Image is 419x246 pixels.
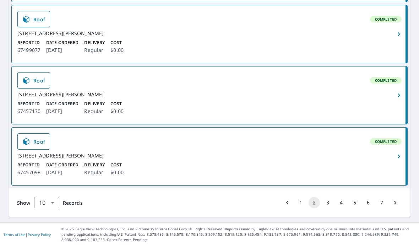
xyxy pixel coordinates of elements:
p: [DATE] [46,168,78,177]
button: Go to page 6 [363,197,374,208]
p: | [4,232,51,237]
p: $0.00 [110,168,124,177]
a: RoofCompleted[STREET_ADDRESS][PERSON_NAME]Report ID67499077Date Ordered[DATE]DeliveryRegularCost$... [12,5,407,63]
button: Go to page 7 [376,197,387,208]
span: Roof [22,15,45,23]
button: Go to page 5 [349,197,360,208]
a: RoofCompleted[STREET_ADDRESS][PERSON_NAME]Report ID67457098Date Ordered[DATE]DeliveryRegularCost$... [12,128,407,185]
div: 10 [34,193,59,213]
p: Report ID [17,39,40,46]
p: $0.00 [110,107,124,116]
p: Regular [84,168,105,177]
p: Report ID [17,162,40,168]
span: Completed [371,17,401,22]
button: Go to next page [390,197,401,208]
p: © 2025 Eagle View Technologies, Inc. and Pictometry International Corp. All Rights Reserved. Repo... [61,226,415,242]
p: Cost [110,39,124,46]
div: [STREET_ADDRESS][PERSON_NAME] [17,91,402,98]
button: Go to previous page [282,197,293,208]
p: Date Ordered [46,101,78,107]
span: Completed [371,139,401,144]
p: Delivery [84,39,105,46]
p: Regular [84,107,105,116]
div: Show 10 records [34,197,59,208]
p: Report ID [17,101,40,107]
p: [DATE] [46,46,78,54]
p: $0.00 [110,46,124,54]
p: [DATE] [46,107,78,116]
div: [STREET_ADDRESS][PERSON_NAME] [17,153,402,159]
button: page 2 [309,197,320,208]
a: RoofCompleted[STREET_ADDRESS][PERSON_NAME]Report ID67457130Date Ordered[DATE]DeliveryRegularCost$... [12,66,407,124]
nav: pagination navigation [281,197,402,208]
button: Go to page 3 [322,197,333,208]
p: 67457098 [17,168,40,177]
span: Roof [22,76,45,85]
span: Show [17,199,31,206]
button: Go to page 1 [295,197,306,208]
p: Date Ordered [46,162,78,168]
span: Roof [22,137,45,146]
p: Regular [84,46,105,54]
div: [STREET_ADDRESS][PERSON_NAME] [17,30,402,37]
p: Delivery [84,101,105,107]
a: Terms of Use [4,232,26,237]
a: Roof [17,133,50,150]
p: Cost [110,162,124,168]
p: Date Ordered [46,39,78,46]
p: Cost [110,101,124,107]
span: Completed [371,78,401,83]
a: Roof [17,11,50,27]
button: Go to page 4 [336,197,347,208]
a: Privacy Policy [28,232,51,237]
span: Records [63,199,83,206]
a: Roof [17,72,50,89]
p: Delivery [84,162,105,168]
p: 67499077 [17,46,40,54]
p: 67457130 [17,107,40,116]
